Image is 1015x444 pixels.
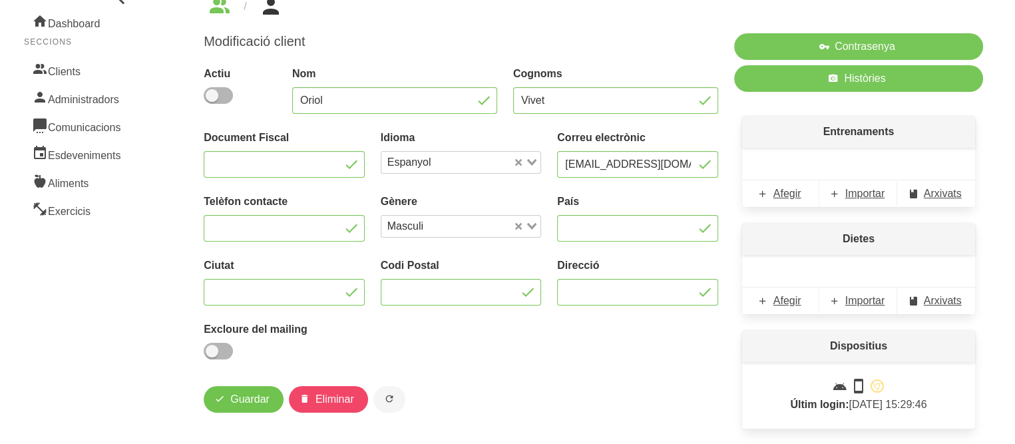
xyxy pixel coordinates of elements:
[773,186,801,202] span: Afegir
[289,386,368,413] button: Eliminar
[315,391,354,407] span: Eliminar
[292,66,497,82] label: Nom
[204,386,284,413] button: Guardar
[24,56,132,84] a: Clients
[381,130,542,146] label: Idioma
[924,293,962,309] span: Arxivats
[819,288,897,314] a: Importar
[734,33,983,60] button: Contrasenya
[428,218,512,234] input: Search for option
[204,258,365,274] label: Ciutat
[557,194,718,210] label: País
[515,158,522,168] button: Clear Selected
[742,288,820,314] a: Afegir
[24,8,132,36] a: Dashboard
[845,293,885,309] span: Importar
[924,186,962,202] span: Arxivats
[515,222,522,232] button: Clear Selected
[835,39,895,55] span: Contrasenya
[24,168,132,196] a: Aliments
[24,84,132,112] a: Administradors
[24,140,132,168] a: Esdeveniments
[230,391,270,407] span: Guardar
[24,112,132,140] a: Comunicacions
[204,33,718,50] h1: Modificació client
[897,288,975,314] a: Arxivats
[384,218,427,234] span: Masculi
[204,66,276,82] label: Actiu
[742,223,975,255] p: Dietes
[897,180,975,207] a: Arxivats
[381,215,542,238] div: Search for option
[204,130,365,146] label: Document Fiscal
[381,258,542,274] label: Codi Postal
[773,293,801,309] span: Afegir
[557,130,718,146] label: Correu electrònic
[381,151,542,174] div: Search for option
[24,196,132,224] a: Exercicis
[844,71,885,87] span: Històries
[790,399,849,410] strong: Últim login:
[384,154,435,170] span: Espanyol
[742,180,820,207] a: Afegir
[24,36,132,48] p: Seccions
[758,378,959,413] p: [DATE] 15:29:46
[381,194,542,210] label: Gènere
[742,330,975,362] p: Dispositius
[436,154,512,170] input: Search for option
[557,258,718,274] label: Direcció
[734,65,983,92] a: Històries
[204,322,365,337] label: Excloure del mailing
[742,116,975,148] p: Entrenaments
[513,66,718,82] label: Cognoms
[845,186,885,202] span: Importar
[819,180,897,207] a: Importar
[204,194,365,210] label: Telèfon contacte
